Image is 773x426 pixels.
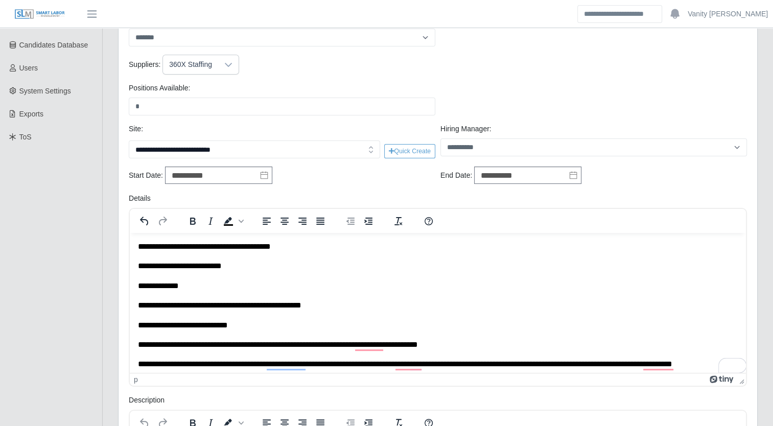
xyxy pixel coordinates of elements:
[688,9,768,19] a: Vanity [PERSON_NAME]
[202,214,219,228] button: Italic
[19,87,71,95] span: System Settings
[384,144,435,158] button: Quick Create
[440,124,491,134] label: Hiring Manager:
[129,83,190,93] label: Positions Available:
[136,214,153,228] button: Undo
[710,375,735,384] a: Powered by Tiny
[19,64,38,72] span: Users
[8,8,608,227] body: To enrich screen reader interactions, please activate Accessibility in Grammarly extension settings
[258,214,275,228] button: Align left
[390,214,407,228] button: Clear formatting
[129,59,160,70] label: Suppliers:
[19,110,43,118] span: Exports
[440,170,472,181] label: End Date:
[154,214,171,228] button: Redo
[129,170,163,181] label: Start Date:
[129,395,165,406] label: Description
[294,214,311,228] button: Align right
[129,193,151,204] label: Details
[134,375,138,384] div: p
[420,214,437,228] button: Help
[342,214,359,228] button: Decrease indent
[577,5,662,23] input: Search
[360,214,377,228] button: Increase indent
[14,9,65,20] img: SLM Logo
[129,124,143,134] label: Site:
[8,8,608,77] body: Rich Text Area. Press ALT-0 for help.
[276,214,293,228] button: Align center
[19,41,88,49] span: Candidates Database
[163,55,218,74] div: 360X Staffing
[312,214,329,228] button: Justify
[220,214,245,228] div: Background color Black
[130,233,746,373] iframe: Rich Text Area
[735,373,746,386] div: Press the Up and Down arrow keys to resize the editor.
[19,133,32,141] span: ToS
[184,214,201,228] button: Bold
